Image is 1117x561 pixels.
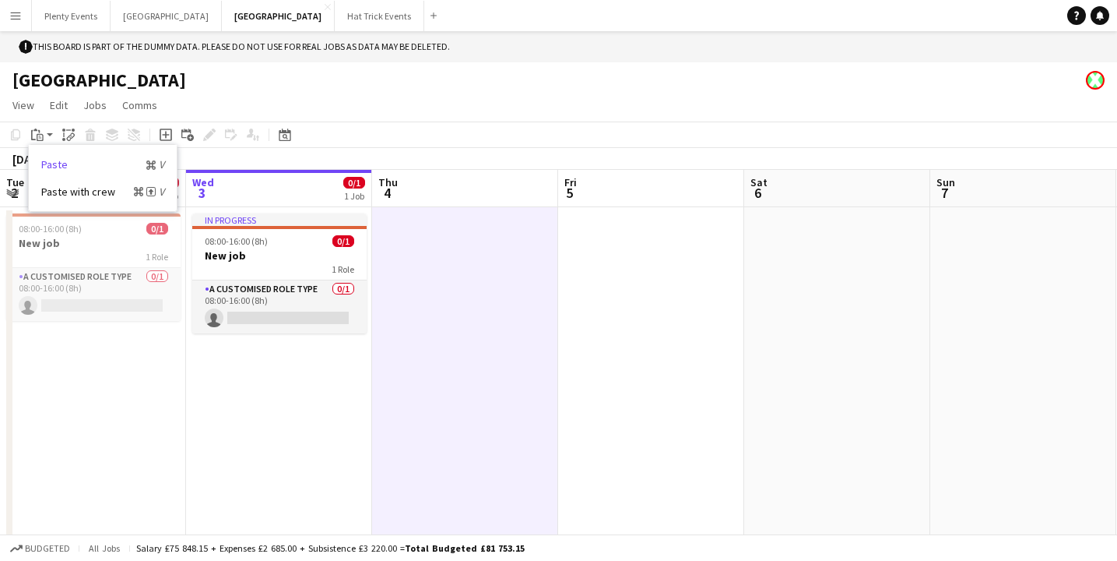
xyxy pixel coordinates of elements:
[192,175,214,189] span: Wed
[122,98,157,112] span: Comms
[111,1,222,31] button: [GEOGRAPHIC_DATA]
[562,184,577,202] span: 5
[41,185,164,199] a: Paste with crew
[343,177,365,189] span: 0/1
[4,184,24,202] span: 2
[19,40,33,54] span: !
[12,69,186,92] h1: [GEOGRAPHIC_DATA]
[6,175,24,189] span: Tue
[934,184,955,202] span: 7
[116,95,163,115] a: Comms
[12,151,48,167] div: [DATE]
[86,542,123,554] span: All jobs
[332,235,354,247] span: 0/1
[190,184,214,202] span: 3
[50,98,68,112] span: Edit
[936,175,955,189] span: Sun
[376,184,398,202] span: 4
[192,249,367,263] h3: New job
[136,542,525,554] div: Salary £75 848.15 + Expenses £2 685.00 + Subsistence £3 220.00 =
[146,223,168,235] span: 0/1
[405,542,525,554] span: Total Budgeted £81 753.15
[12,98,34,112] span: View
[159,157,164,171] i: V
[32,1,111,31] button: Plenty Events
[6,268,181,321] app-card-role: A Customised Role Type0/108:00-16:00 (8h)
[192,280,367,333] app-card-role: A Customised Role Type0/108:00-16:00 (8h)
[25,543,70,554] span: Budgeted
[83,98,107,112] span: Jobs
[19,223,82,235] span: 08:00-16:00 (8h)
[6,236,181,250] h3: New job
[77,95,113,115] a: Jobs
[1086,71,1105,90] app-user-avatar: James Runnymede
[6,95,40,115] a: View
[378,175,398,189] span: Thu
[6,213,181,321] app-job-card: 08:00-16:00 (8h)0/1New job1 RoleA Customised Role Type0/108:00-16:00 (8h)
[205,235,268,247] span: 08:00-16:00 (8h)
[192,213,367,333] app-job-card: In progress08:00-16:00 (8h)0/1New job1 RoleA Customised Role Type0/108:00-16:00 (8h)
[8,540,72,557] button: Budgeted
[332,263,354,275] span: 1 Role
[146,251,168,263] span: 1 Role
[750,175,767,189] span: Sat
[41,157,164,171] a: Paste
[192,213,367,226] div: In progress
[344,190,364,202] div: 1 Job
[159,185,164,199] i: V
[222,1,335,31] button: [GEOGRAPHIC_DATA]
[564,175,577,189] span: Fri
[44,95,74,115] a: Edit
[748,184,767,202] span: 6
[335,1,424,31] button: Hat Trick Events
